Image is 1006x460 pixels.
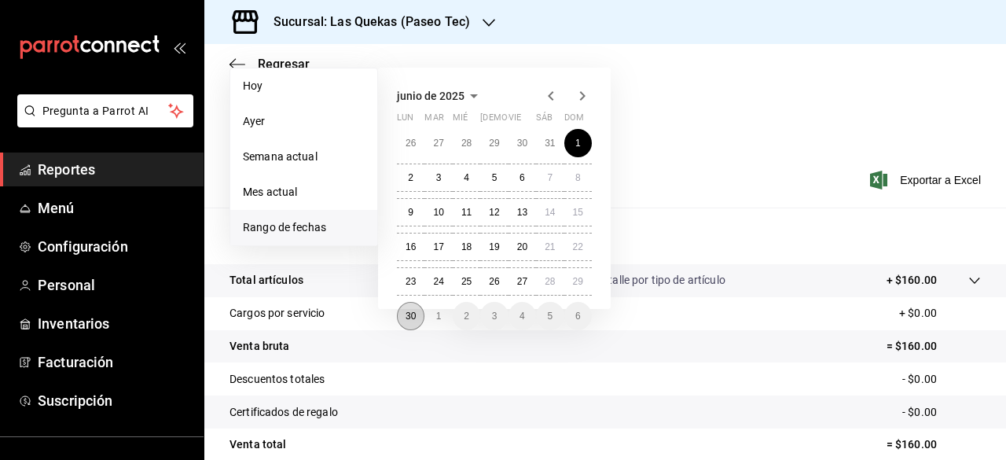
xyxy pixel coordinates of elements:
[453,233,480,261] button: 18 de junio de 2025
[433,241,443,252] abbr: 17 de junio de 2025
[517,207,527,218] abbr: 13 de junio de 2025
[536,233,564,261] button: 21 de junio de 2025
[38,313,191,334] span: Inventarios
[243,149,365,165] span: Semana actual
[480,233,508,261] button: 19 de junio de 2025
[464,172,469,183] abbr: 4 de junio de 2025
[38,197,191,219] span: Menú
[545,207,555,218] abbr: 14 de junio de 2025
[424,164,452,192] button: 3 de junio de 2025
[38,351,191,373] span: Facturación
[453,267,480,296] button: 25 de junio de 2025
[229,338,289,355] p: Venta bruta
[38,159,191,180] span: Reportes
[433,207,443,218] abbr: 10 de junio de 2025
[229,57,310,72] button: Regresar
[489,138,499,149] abbr: 29 de mayo de 2025
[424,112,443,129] abbr: martes
[408,207,413,218] abbr: 9 de junio de 2025
[243,219,365,236] span: Rango de fechas
[509,233,536,261] button: 20 de junio de 2025
[243,184,365,201] span: Mes actual
[397,86,483,105] button: junio de 2025
[480,267,508,296] button: 26 de junio de 2025
[38,390,191,411] span: Suscripción
[453,129,480,157] button: 28 de mayo de 2025
[424,233,452,261] button: 17 de junio de 2025
[489,207,499,218] abbr: 12 de junio de 2025
[461,276,472,287] abbr: 25 de junio de 2025
[453,198,480,226] button: 11 de junio de 2025
[453,302,480,330] button: 2 de julio de 2025
[517,241,527,252] abbr: 20 de junio de 2025
[38,236,191,257] span: Configuración
[17,94,193,127] button: Pregunta a Parrot AI
[424,198,452,226] button: 10 de junio de 2025
[461,241,472,252] abbr: 18 de junio de 2025
[509,112,521,129] abbr: viernes
[11,114,193,131] a: Pregunta a Parrot AI
[887,272,937,289] p: + $160.00
[536,302,564,330] button: 5 de julio de 2025
[397,302,424,330] button: 30 de junio de 2025
[406,276,416,287] abbr: 23 de junio de 2025
[547,172,553,183] abbr: 7 de junio de 2025
[564,112,584,129] abbr: domingo
[509,198,536,226] button: 13 de junio de 2025
[545,276,555,287] abbr: 28 de junio de 2025
[536,164,564,192] button: 7 de junio de 2025
[408,172,413,183] abbr: 2 de junio de 2025
[406,241,416,252] abbr: 16 de junio de 2025
[424,129,452,157] button: 27 de mayo de 2025
[397,129,424,157] button: 26 de mayo de 2025
[536,112,553,129] abbr: sábado
[887,436,981,453] p: = $160.00
[536,198,564,226] button: 14 de junio de 2025
[573,276,583,287] abbr: 29 de junio de 2025
[461,138,472,149] abbr: 28 de mayo de 2025
[517,138,527,149] abbr: 30 de mayo de 2025
[480,198,508,226] button: 12 de junio de 2025
[575,311,581,322] abbr: 6 de julio de 2025
[436,311,442,322] abbr: 1 de julio de 2025
[229,272,303,289] p: Total artículos
[489,276,499,287] abbr: 26 de junio de 2025
[517,276,527,287] abbr: 27 de junio de 2025
[575,138,581,149] abbr: 1 de junio de 2025
[243,113,365,130] span: Ayer
[261,13,470,31] h3: Sucursal: Las Quekas (Paseo Tec)
[453,112,468,129] abbr: miércoles
[887,338,981,355] p: = $160.00
[564,267,592,296] button: 29 de junio de 2025
[564,129,592,157] button: 1 de junio de 2025
[433,276,443,287] abbr: 24 de junio de 2025
[397,164,424,192] button: 2 de junio de 2025
[397,90,464,102] span: junio de 2025
[545,138,555,149] abbr: 31 de mayo de 2025
[229,305,325,322] p: Cargos por servicio
[397,198,424,226] button: 9 de junio de 2025
[509,164,536,192] button: 6 de junio de 2025
[397,267,424,296] button: 23 de junio de 2025
[564,233,592,261] button: 22 de junio de 2025
[489,241,499,252] abbr: 19 de junio de 2025
[902,404,981,421] p: - $0.00
[480,112,573,129] abbr: jueves
[520,311,525,322] abbr: 4 de julio de 2025
[545,241,555,252] abbr: 21 de junio de 2025
[536,267,564,296] button: 28 de junio de 2025
[397,112,413,129] abbr: lunes
[509,302,536,330] button: 4 de julio de 2025
[573,241,583,252] abbr: 22 de junio de 2025
[229,436,286,453] p: Venta total
[492,172,497,183] abbr: 5 de junio de 2025
[509,267,536,296] button: 27 de junio de 2025
[899,305,981,322] p: + $0.00
[564,198,592,226] button: 15 de junio de 2025
[433,138,443,149] abbr: 27 de mayo de 2025
[873,171,981,190] button: Exportar a Excel
[38,274,191,296] span: Personal
[520,172,525,183] abbr: 6 de junio de 2025
[406,311,416,322] abbr: 30 de junio de 2025
[464,311,469,322] abbr: 2 de julio de 2025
